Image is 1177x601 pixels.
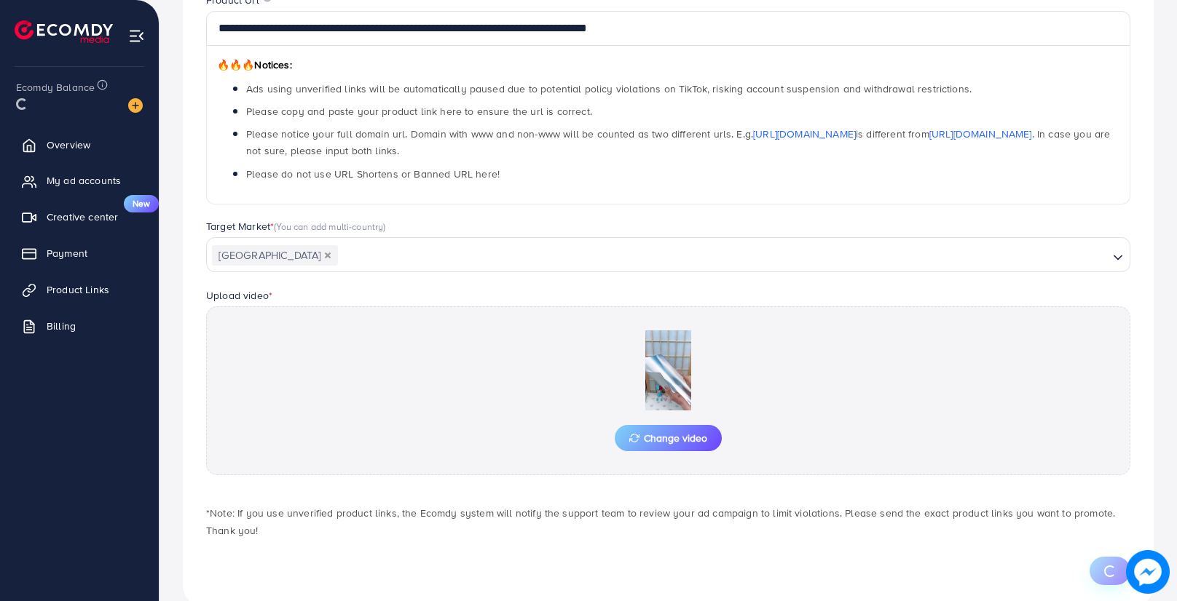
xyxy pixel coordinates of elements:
img: image [1126,550,1170,594]
a: Product Links [11,275,148,304]
span: Please notice your full domain url. Domain with www and non-www will be counted as two different ... [246,127,1110,158]
span: Please do not use URL Shortens or Banned URL here! [246,167,500,181]
a: My ad accounts [11,166,148,195]
input: Search for option [339,244,1107,267]
div: Search for option [206,237,1130,272]
span: My ad accounts [47,173,121,188]
label: Upload video [206,288,272,303]
a: Overview [11,130,148,159]
span: Change video [629,433,707,443]
span: (You can add multi-country) [274,220,385,233]
img: image [128,98,143,113]
button: Change video [615,425,722,451]
span: Please copy and paste your product link here to ensure the url is correct. [246,104,592,119]
span: Payment [47,246,87,260]
img: Preview Image [596,330,741,410]
span: Notices: [217,57,292,72]
p: *Note: If you use unverified product links, the Ecomdy system will notify the support team to rev... [206,504,1130,539]
img: logo [15,20,113,43]
span: New [124,195,159,212]
a: Billing [11,311,148,341]
span: Creative center [47,210,118,224]
span: Ads using unverified links will be automatically paused due to potential policy violations on Tik... [246,81,972,96]
span: 🔥🔥🔥 [217,57,254,72]
a: [URL][DOMAIN_NAME] [753,127,856,141]
span: Ecomdy Balance [16,80,95,95]
span: [GEOGRAPHIC_DATA] [212,245,338,266]
a: [URL][DOMAIN_NAME] [929,127,1032,141]
label: Target Market [206,219,386,234]
a: Payment [11,239,148,268]
span: Overview [47,138,90,152]
a: Creative centerNew [11,202,148,231]
span: Billing [47,319,76,333]
button: Deselect Pakistan [324,252,331,259]
img: menu [128,28,145,44]
span: Product Links [47,282,109,297]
